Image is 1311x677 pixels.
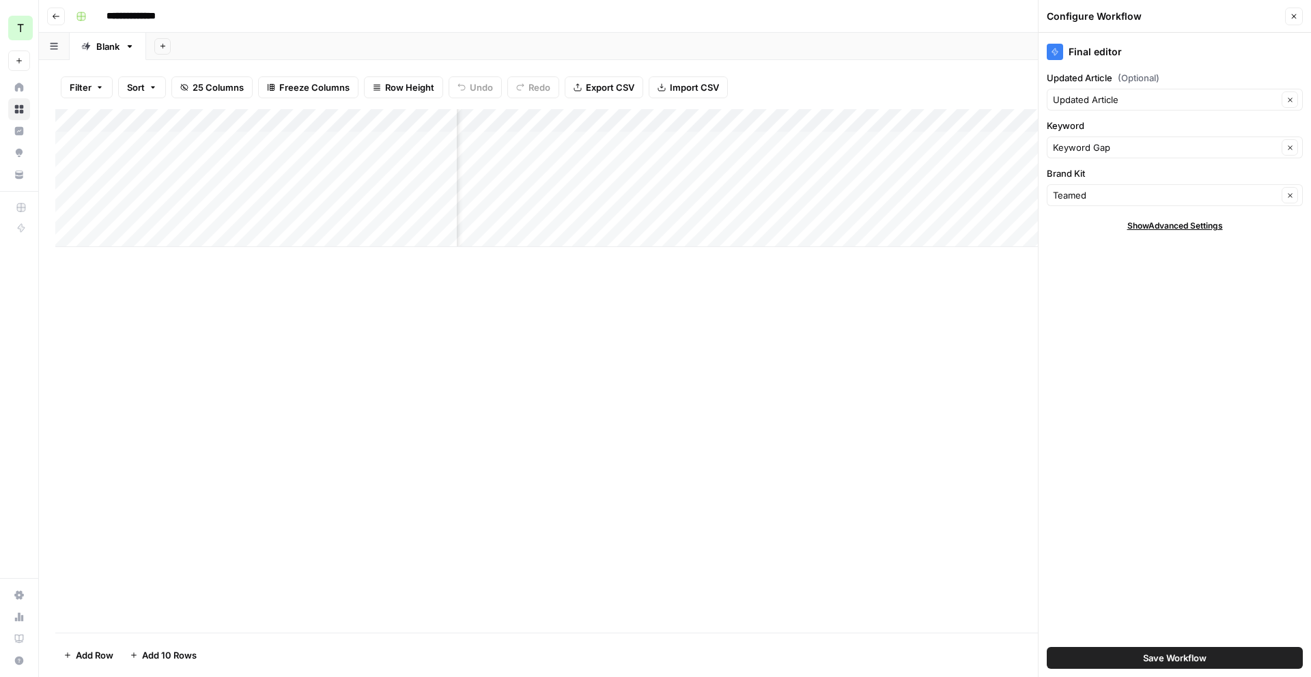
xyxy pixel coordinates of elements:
[118,76,166,98] button: Sort
[449,76,502,98] button: Undo
[1047,167,1303,180] label: Brand Kit
[8,606,30,628] a: Usage
[1047,71,1303,85] label: Updated Article
[1053,188,1278,202] input: Teamed
[565,76,643,98] button: Export CSV
[507,76,559,98] button: Redo
[70,81,91,94] span: Filter
[649,76,728,98] button: Import CSV
[171,76,253,98] button: 25 Columns
[670,81,719,94] span: Import CSV
[61,76,113,98] button: Filter
[1047,44,1303,60] div: Final editor
[8,628,30,650] a: Learning Hub
[385,81,434,94] span: Row Height
[8,11,30,45] button: Workspace: Teamed
[76,648,113,662] span: Add Row
[470,81,493,94] span: Undo
[364,76,443,98] button: Row Height
[1127,220,1223,232] span: Show Advanced Settings
[586,81,634,94] span: Export CSV
[8,76,30,98] a: Home
[1143,651,1207,665] span: Save Workflow
[17,20,24,36] span: T
[142,648,197,662] span: Add 10 Rows
[258,76,358,98] button: Freeze Columns
[8,164,30,186] a: Your Data
[1118,71,1159,85] span: (Optional)
[122,644,205,666] button: Add 10 Rows
[8,142,30,164] a: Opportunities
[70,33,146,60] a: Blank
[528,81,550,94] span: Redo
[8,120,30,142] a: Insights
[127,81,145,94] span: Sort
[193,81,244,94] span: 25 Columns
[8,98,30,120] a: Browse
[279,81,350,94] span: Freeze Columns
[1053,93,1278,106] input: Updated Article
[1053,141,1278,154] input: Keyword Gap
[55,644,122,666] button: Add Row
[8,584,30,606] a: Settings
[1047,647,1303,669] button: Save Workflow
[1047,119,1303,132] label: Keyword
[96,40,119,53] div: Blank
[8,650,30,672] button: Help + Support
